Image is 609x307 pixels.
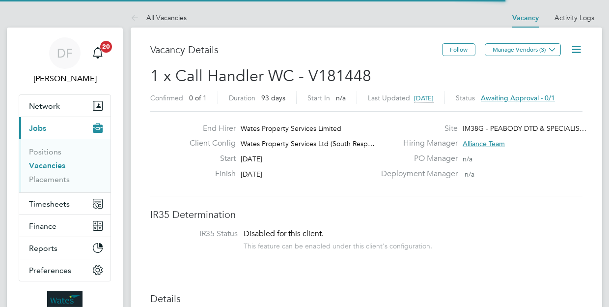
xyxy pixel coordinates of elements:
label: Deployment Manager [375,169,458,179]
span: Wates Property Services Limited [241,124,341,133]
button: Follow [442,43,475,56]
label: Start [182,153,236,164]
span: n/a [463,154,472,163]
h3: Details [150,292,582,305]
label: Hiring Manager [375,138,458,149]
span: Timesheets [29,199,70,209]
a: All Vacancies [131,13,187,22]
label: Site [375,123,458,134]
div: This feature can be enabled under this client's configuration. [244,239,432,250]
label: PO Manager [375,153,458,164]
button: Preferences [19,259,111,281]
span: 0 of 1 [189,93,207,102]
div: Jobs [19,139,111,192]
h3: IR35 Determination [150,208,582,221]
span: Reports [29,244,57,253]
a: Placements [29,175,70,184]
button: Finance [19,215,111,237]
span: [DATE] [414,94,434,102]
button: Network [19,95,111,117]
label: Duration [229,93,255,102]
label: Start In [307,93,330,102]
button: Timesheets [19,193,111,215]
a: Vacancies [29,161,65,170]
span: [DATE] [241,170,262,179]
span: n/a [336,93,346,102]
span: Finance [29,221,56,231]
span: DF [57,47,73,60]
a: DF[PERSON_NAME] [19,37,111,85]
a: Activity Logs [554,13,594,22]
span: Jobs [29,123,46,133]
span: 1 x Call Handler WC - V181448 [150,66,371,86]
button: Manage Vendors (3) [485,43,561,56]
label: Last Updated [368,93,410,102]
span: Awaiting approval - 0/1 [481,93,555,102]
span: 93 days [261,93,285,102]
label: Client Config [182,138,236,149]
span: Wates Property Services Ltd (South Resp… [241,139,375,148]
span: Alliance Team [463,139,505,148]
span: Dom Fusco [19,73,111,85]
span: [DATE] [241,154,262,163]
span: Disabled for this client. [244,229,324,239]
label: Confirmed [150,93,183,102]
label: End Hirer [182,123,236,134]
span: Network [29,101,60,111]
a: 20 [88,37,108,69]
span: IM38G - PEABODY DTD & SPECIALIS… [463,124,586,133]
button: Jobs [19,117,111,139]
label: IR35 Status [160,229,238,239]
span: n/a [465,170,474,179]
a: Go to home page [19,291,111,307]
h3: Vacancy Details [150,43,442,56]
a: Positions [29,147,61,156]
span: Preferences [29,266,71,275]
a: Vacancy [512,14,539,22]
span: 20 [100,41,112,53]
button: Reports [19,237,111,259]
label: Finish [182,169,236,179]
label: Status [456,93,475,102]
img: wates-logo-retina.png [47,291,83,307]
